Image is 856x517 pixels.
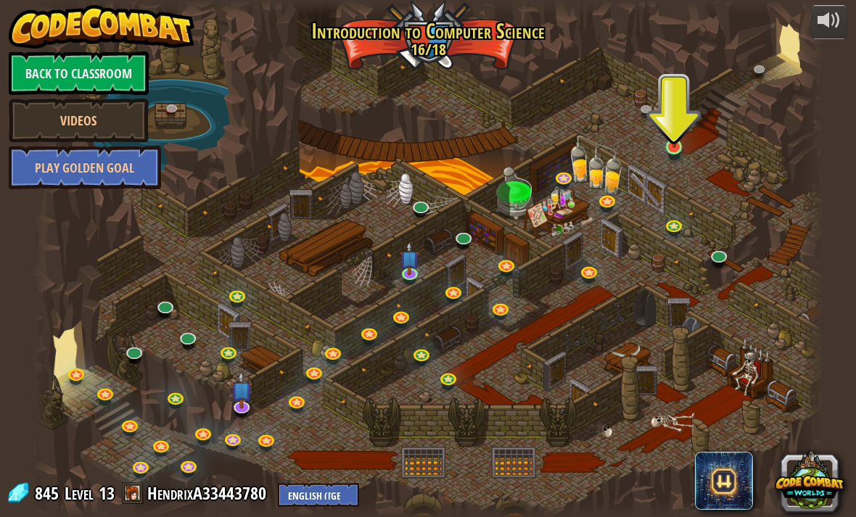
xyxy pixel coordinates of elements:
[811,5,847,39] button: Adjust volume
[664,104,684,149] img: level-banner-started.png
[9,5,194,49] img: CodeCombat - Learn how to code by playing a game
[147,481,271,505] a: HendrixA33443780
[9,99,149,142] a: Videos
[9,146,161,189] a: Play Golden Goal
[99,481,115,505] span: 13
[400,241,419,275] img: level-banner-unstarted-subscriber.png
[35,481,63,505] span: 845
[231,371,252,408] img: level-banner-unstarted-subscriber.png
[65,481,94,505] span: Level
[9,51,149,95] a: Back to Classroom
